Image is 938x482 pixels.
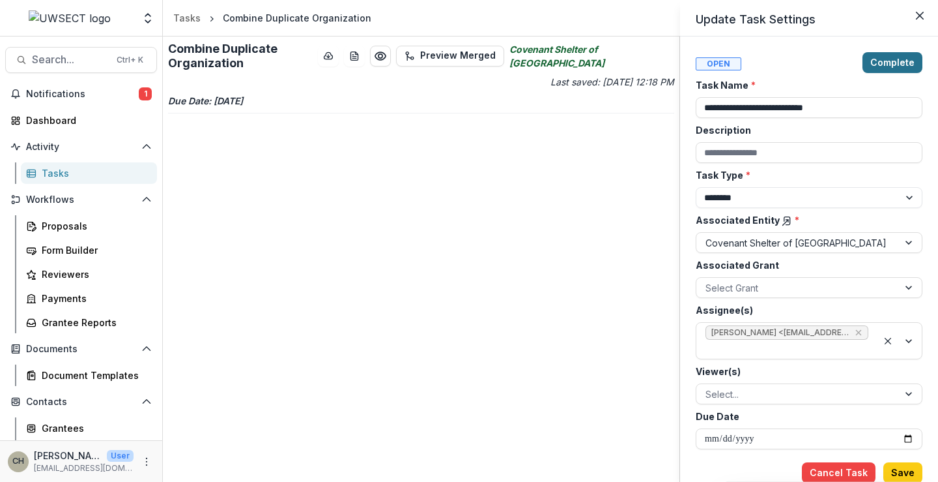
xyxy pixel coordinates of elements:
div: Remove Carli Herz <carli.herz@uwsect.org> (carli.herz@uwsect.org) [853,326,864,339]
label: Description [696,123,915,137]
label: Task Type [696,168,915,182]
label: Due Date [696,410,915,423]
span: Open [696,57,741,70]
label: Associated Grant [696,258,915,272]
div: Clear selected options [880,333,896,349]
label: Viewer(s) [696,365,915,378]
label: Assignee(s) [696,303,915,317]
label: Associated Entity [696,213,915,227]
label: Task Name [696,78,915,92]
span: [PERSON_NAME] <[EMAIL_ADDRESS][DOMAIN_NAME]> ([DOMAIN_NAME][EMAIL_ADDRESS][DOMAIN_NAME]) [711,328,849,337]
button: Complete [862,52,922,73]
button: Close [909,5,930,26]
